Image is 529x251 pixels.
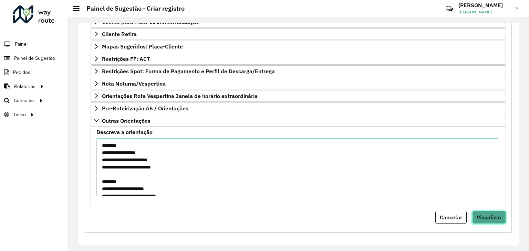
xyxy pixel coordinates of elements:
[102,31,137,37] span: Cliente Retira
[91,127,506,205] div: Outras Orientações
[102,118,151,123] span: Outras Orientações
[102,93,258,99] span: Orientações Rota Vespertina Janela de horário extraordinária
[91,115,506,127] a: Outras Orientações
[458,9,510,15] span: [PERSON_NAME]
[477,214,501,221] span: Visualizar
[458,2,510,9] h3: [PERSON_NAME]
[102,56,150,62] span: Restrições FF: ACT
[435,211,467,224] button: Cancelar
[102,106,188,111] span: Pre-Roteirização AS / Orientações
[14,83,35,90] span: Relatórios
[91,102,506,114] a: Pre-Roteirização AS / Orientações
[14,55,55,62] span: Painel de Sugestão
[14,97,35,104] span: Consultas
[102,81,166,86] span: Rota Noturna/Vespertina
[13,111,26,118] span: Tático
[91,78,506,89] a: Rota Noturna/Vespertina
[440,214,462,221] span: Cancelar
[91,28,506,40] a: Cliente Retira
[102,68,275,74] span: Restrições Spot: Forma de Pagamento e Perfil de Descarga/Entrega
[15,41,28,48] span: Painel
[442,1,457,16] a: Contato Rápido
[91,53,506,65] a: Restrições FF: ACT
[96,128,153,136] label: Descreva a orientação
[91,41,506,52] a: Mapas Sugeridos: Placa-Cliente
[91,65,506,77] a: Restrições Spot: Forma de Pagamento e Perfil de Descarga/Entrega
[91,90,506,102] a: Orientações Rota Vespertina Janela de horário extraordinária
[13,69,30,76] span: Pedidos
[102,19,199,24] span: Cliente para Multi-CDD/Internalização
[102,44,183,49] span: Mapas Sugeridos: Placa-Cliente
[80,5,185,12] h2: Painel de Sugestão - Criar registro
[472,211,506,224] button: Visualizar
